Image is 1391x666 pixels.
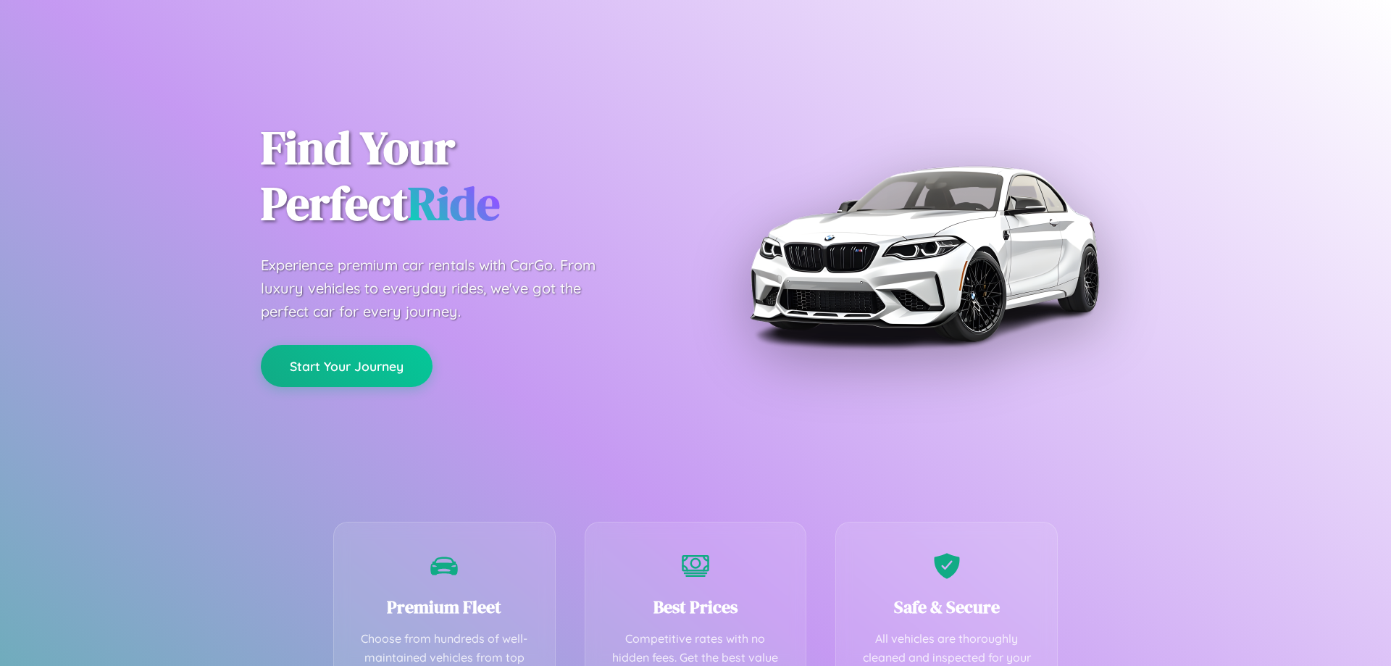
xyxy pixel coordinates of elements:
[356,595,533,619] h3: Premium Fleet
[607,595,785,619] h3: Best Prices
[408,172,500,235] span: Ride
[743,72,1105,435] img: Premium BMW car rental vehicle
[858,595,1035,619] h3: Safe & Secure
[261,345,433,387] button: Start Your Journey
[261,254,623,323] p: Experience premium car rentals with CarGo. From luxury vehicles to everyday rides, we've got the ...
[261,120,674,232] h1: Find Your Perfect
